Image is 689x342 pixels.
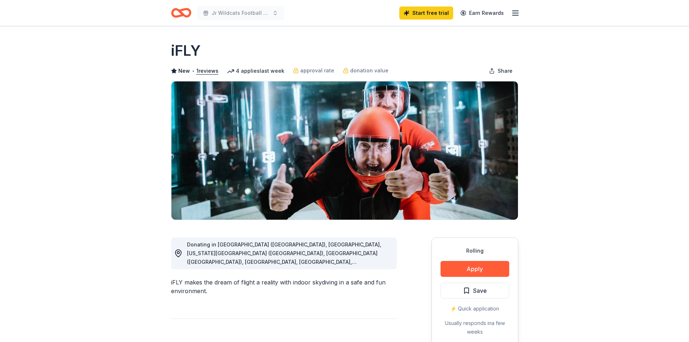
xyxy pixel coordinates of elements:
[192,68,194,74] span: •
[171,278,397,295] div: iFLY makes the dream of flight a reality with indoor skydiving in a safe and fun environment.
[343,66,388,75] a: donation value
[171,81,518,220] img: Image for iFLY
[441,261,509,277] button: Apply
[212,9,269,17] span: Jr Wildcats Football & Cheering Bingo / Tricky Tray
[441,304,509,313] div: ⚡️ Quick application
[399,7,453,20] a: Start free trial
[441,246,509,255] div: Rolling
[498,67,513,75] span: Share
[171,41,201,61] h1: iFLY
[178,67,190,75] span: New
[456,7,508,20] a: Earn Rewards
[196,67,218,75] button: 1reviews
[441,319,509,336] div: Usually responds in a few weeks
[473,286,487,295] span: Save
[300,66,334,75] span: approval rate
[293,66,334,75] a: approval rate
[197,6,284,20] button: Jr Wildcats Football & Cheering Bingo / Tricky Tray
[483,64,518,78] button: Share
[171,4,191,21] a: Home
[227,67,284,75] div: 4 applies last week
[350,66,388,75] span: donation value
[441,283,509,299] button: Save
